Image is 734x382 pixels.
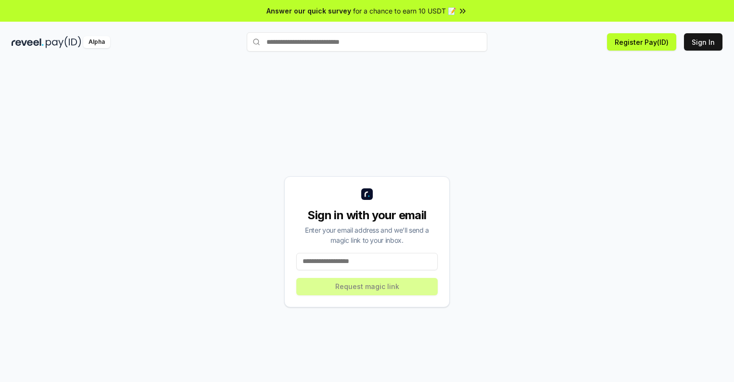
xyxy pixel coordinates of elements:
button: Register Pay(ID) [607,33,676,51]
button: Sign In [684,33,722,51]
img: pay_id [46,36,81,48]
img: reveel_dark [12,36,44,48]
div: Enter your email address and we’ll send a magic link to your inbox. [296,225,438,245]
span: for a chance to earn 10 USDT 📝 [353,6,456,16]
span: Answer our quick survey [266,6,351,16]
div: Sign in with your email [296,208,438,223]
div: Alpha [83,36,110,48]
img: logo_small [361,188,373,200]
